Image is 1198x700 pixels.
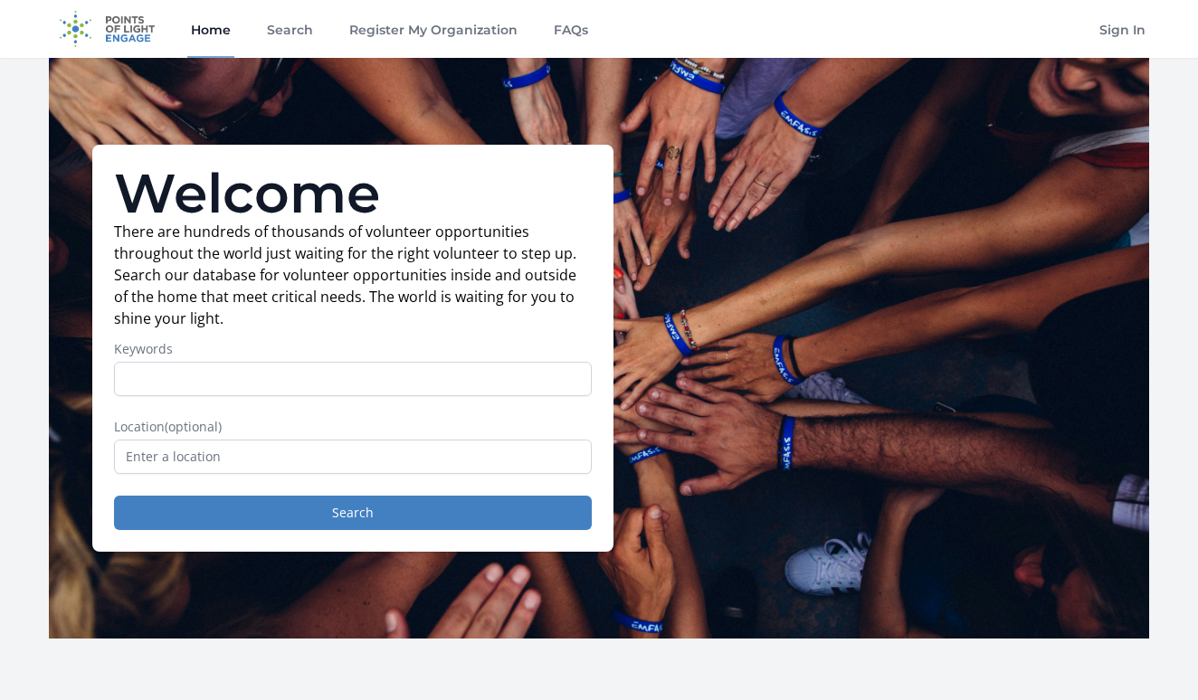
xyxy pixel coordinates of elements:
[114,418,592,436] label: Location
[165,418,222,435] span: (optional)
[114,440,592,474] input: Enter a location
[114,496,592,530] button: Search
[114,340,592,358] label: Keywords
[114,166,592,221] h1: Welcome
[114,221,592,329] p: There are hundreds of thousands of volunteer opportunities throughout the world just waiting for ...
